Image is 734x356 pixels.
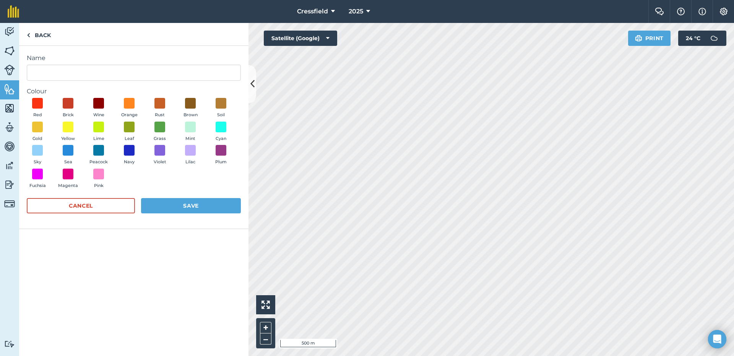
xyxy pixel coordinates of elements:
img: svg+xml;base64,PHN2ZyB4bWxucz0iaHR0cDovL3d3dy53My5vcmcvMjAwMC9zdmciIHdpZHRoPSI1NiIgaGVpZ2h0PSI2MC... [4,102,15,114]
img: Four arrows, one pointing top left, one top right, one bottom right and the last bottom left [261,301,270,309]
button: Satellite (Google) [264,31,337,46]
span: Grass [154,135,166,142]
button: Yellow [57,122,79,142]
button: Lilac [180,145,201,166]
span: Plum [215,159,227,166]
span: Orange [121,112,138,119]
span: Fuchsia [29,182,46,189]
span: Soil [217,112,225,119]
img: fieldmargin Logo [8,5,19,18]
span: Red [33,112,42,119]
label: Colour [27,87,241,96]
img: svg+xml;base64,PD94bWwgdmVyc2lvbj0iMS4wIiBlbmNvZGluZz0idXRmLTgiPz4KPCEtLSBHZW5lcmF0b3I6IEFkb2JlIE... [4,122,15,133]
button: Print [628,31,671,46]
img: svg+xml;base64,PHN2ZyB4bWxucz0iaHR0cDovL3d3dy53My5vcmcvMjAwMC9zdmciIHdpZHRoPSIxOSIgaGVpZ2h0PSIyNC... [635,34,642,43]
button: Grass [149,122,171,142]
span: Rust [155,112,165,119]
span: Brick [63,112,74,119]
img: svg+xml;base64,PHN2ZyB4bWxucz0iaHR0cDovL3d3dy53My5vcmcvMjAwMC9zdmciIHdpZHRoPSI1NiIgaGVpZ2h0PSI2MC... [4,45,15,57]
span: Cressfield [297,7,328,16]
img: svg+xml;base64,PD94bWwgdmVyc2lvbj0iMS4wIiBlbmNvZGluZz0idXRmLTgiPz4KPCEtLSBHZW5lcmF0b3I6IEFkb2JlIE... [4,160,15,171]
button: Plum [210,145,232,166]
button: Soil [210,98,232,119]
img: svg+xml;base64,PHN2ZyB4bWxucz0iaHR0cDovL3d3dy53My5vcmcvMjAwMC9zdmciIHdpZHRoPSIxNyIgaGVpZ2h0PSIxNy... [698,7,706,16]
img: svg+xml;base64,PD94bWwgdmVyc2lvbj0iMS4wIiBlbmNvZGluZz0idXRmLTgiPz4KPCEtLSBHZW5lcmF0b3I6IEFkb2JlIE... [4,198,15,209]
button: Brown [180,98,201,119]
span: Peacock [89,159,108,166]
button: Mint [180,122,201,142]
button: 24 °C [678,31,726,46]
img: svg+xml;base64,PD94bWwgdmVyc2lvbj0iMS4wIiBlbmNvZGluZz0idXRmLTgiPz4KPCEtLSBHZW5lcmF0b3I6IEFkb2JlIE... [706,31,722,46]
button: Cancel [27,198,135,213]
span: Lime [93,135,104,142]
span: 2025 [349,7,363,16]
span: Violet [154,159,166,166]
img: A cog icon [719,8,728,15]
button: Pink [88,169,109,189]
span: Wine [93,112,104,119]
button: Cyan [210,122,232,142]
span: Mint [185,135,195,142]
button: Leaf [119,122,140,142]
label: Name [27,54,241,63]
a: Back [19,23,58,46]
img: svg+xml;base64,PHN2ZyB4bWxucz0iaHR0cDovL3d3dy53My5vcmcvMjAwMC9zdmciIHdpZHRoPSI1NiIgaGVpZ2h0PSI2MC... [4,83,15,95]
button: Violet [149,145,171,166]
span: Cyan [216,135,226,142]
span: Brown [183,112,198,119]
button: Lime [88,122,109,142]
img: svg+xml;base64,PD94bWwgdmVyc2lvbj0iMS4wIiBlbmNvZGluZz0idXRmLTgiPz4KPCEtLSBHZW5lcmF0b3I6IEFkb2JlIE... [4,179,15,190]
button: Wine [88,98,109,119]
button: Rust [149,98,171,119]
button: Save [141,198,241,213]
span: Sky [34,159,41,166]
span: 24 ° C [686,31,700,46]
img: Two speech bubbles overlapping with the left bubble in the forefront [655,8,664,15]
button: Peacock [88,145,109,166]
span: Leaf [125,135,134,142]
img: svg+xml;base64,PD94bWwgdmVyc2lvbj0iMS4wIiBlbmNvZGluZz0idXRmLTgiPz4KPCEtLSBHZW5lcmF0b3I6IEFkb2JlIE... [4,26,15,37]
span: Navy [124,159,135,166]
span: Yellow [61,135,75,142]
button: + [260,322,271,333]
button: – [260,333,271,345]
button: Orange [119,98,140,119]
button: Brick [57,98,79,119]
button: Gold [27,122,48,142]
button: Magenta [57,169,79,189]
button: Sky [27,145,48,166]
img: svg+xml;base64,PD94bWwgdmVyc2lvbj0iMS4wIiBlbmNvZGluZz0idXRmLTgiPz4KPCEtLSBHZW5lcmF0b3I6IEFkb2JlIE... [4,141,15,152]
span: Sea [64,159,72,166]
button: Sea [57,145,79,166]
span: Gold [32,135,42,142]
span: Pink [94,182,104,189]
img: A question mark icon [676,8,685,15]
span: Magenta [58,182,78,189]
img: svg+xml;base64,PD94bWwgdmVyc2lvbj0iMS4wIiBlbmNvZGluZz0idXRmLTgiPz4KPCEtLSBHZW5lcmF0b3I6IEFkb2JlIE... [4,65,15,75]
img: svg+xml;base64,PD94bWwgdmVyc2lvbj0iMS4wIiBlbmNvZGluZz0idXRmLTgiPz4KPCEtLSBHZW5lcmF0b3I6IEFkb2JlIE... [4,340,15,348]
img: svg+xml;base64,PHN2ZyB4bWxucz0iaHR0cDovL3d3dy53My5vcmcvMjAwMC9zdmciIHdpZHRoPSI5IiBoZWlnaHQ9IjI0Ii... [27,31,30,40]
button: Red [27,98,48,119]
div: Open Intercom Messenger [708,330,726,348]
button: Navy [119,145,140,166]
span: Lilac [185,159,195,166]
button: Fuchsia [27,169,48,189]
